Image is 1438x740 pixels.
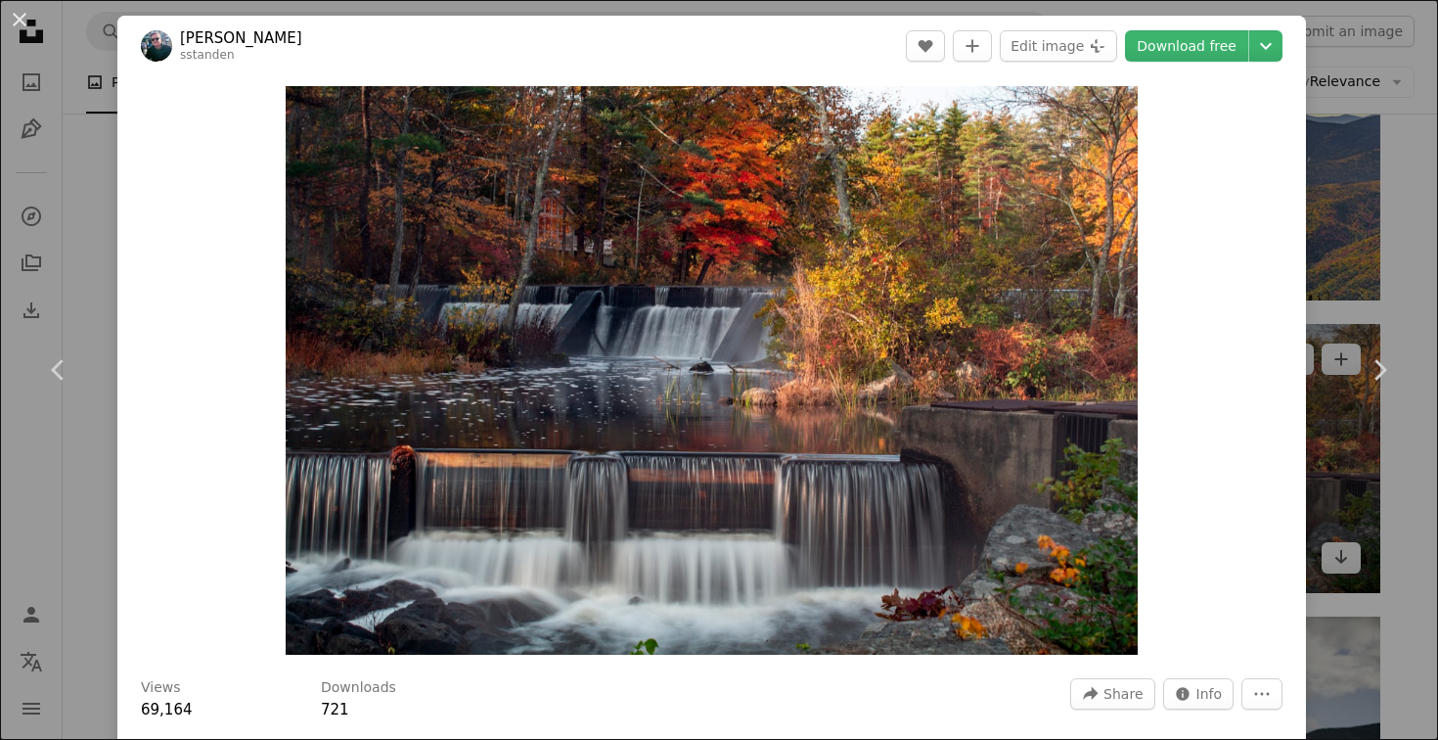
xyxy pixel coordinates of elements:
[180,48,235,62] a: sstanden
[906,30,945,62] button: Like
[1241,678,1282,710] button: More Actions
[286,86,1139,655] img: water falls in the forest
[1249,30,1282,62] button: Choose download size
[321,701,349,718] span: 721
[1163,678,1235,710] button: Stats about this image
[1321,276,1438,464] a: Next
[1196,679,1223,709] span: Info
[1000,30,1117,62] button: Edit image
[180,28,302,48] a: [PERSON_NAME]
[1070,678,1154,710] button: Share this image
[141,678,181,698] h3: Views
[286,86,1139,655] button: Zoom in on this image
[141,30,172,62] img: Go to Scott Standen's profile
[953,30,992,62] button: Add to Collection
[1125,30,1248,62] a: Download free
[141,701,193,718] span: 69,164
[1103,679,1143,709] span: Share
[321,678,396,698] h3: Downloads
